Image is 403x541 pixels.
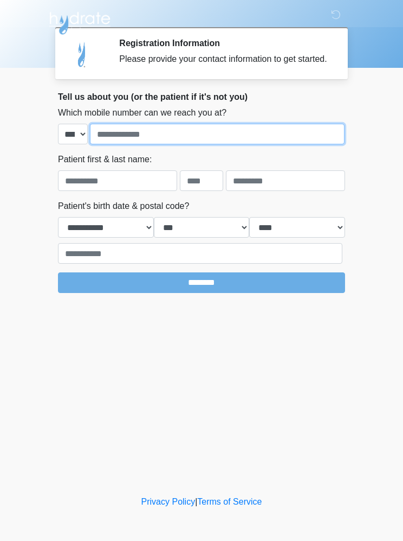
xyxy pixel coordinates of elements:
[119,53,329,66] div: Please provide your contact information to get started.
[58,92,345,102] h2: Tell us about you (or the patient if it's not you)
[47,8,112,35] img: Hydrate IV Bar - Flagstaff Logo
[58,153,152,166] label: Patient first & last name:
[58,200,189,213] label: Patient's birth date & postal code?
[141,497,196,506] a: Privacy Policy
[66,38,99,71] img: Agent Avatar
[58,106,226,119] label: Which mobile number can we reach you at?
[195,497,197,506] a: |
[197,497,262,506] a: Terms of Service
